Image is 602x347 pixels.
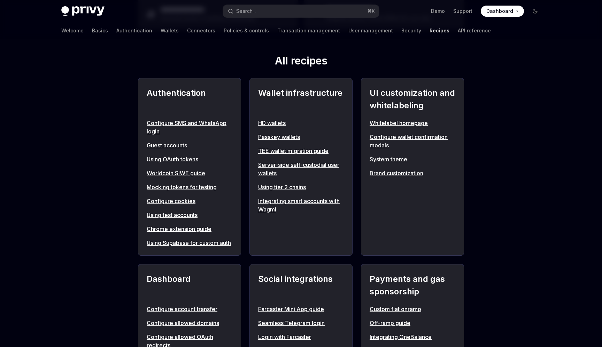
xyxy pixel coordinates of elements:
[370,319,455,327] a: Off-ramp guide
[368,8,375,14] span: ⌘ K
[370,273,455,298] h2: Payments and gas sponsorship
[258,119,344,127] a: HD wallets
[370,305,455,313] a: Custom fiat onramp
[401,22,421,39] a: Security
[258,161,344,177] a: Server-side self-custodial user wallets
[147,87,232,112] h2: Authentication
[147,141,232,149] a: Guest accounts
[370,133,455,149] a: Configure wallet confirmation modals
[370,169,455,177] a: Brand customization
[258,319,344,327] a: Seamless Telegram login
[92,22,108,39] a: Basics
[223,5,379,17] button: Search...⌘K
[431,8,445,15] a: Demo
[277,22,340,39] a: Transaction management
[147,197,232,205] a: Configure cookies
[116,22,152,39] a: Authentication
[258,87,344,112] h2: Wallet infrastructure
[481,6,524,17] a: Dashboard
[147,225,232,233] a: Chrome extension guide
[147,155,232,163] a: Using OAuth tokens
[147,183,232,191] a: Mocking tokens for testing
[161,22,179,39] a: Wallets
[530,6,541,17] button: Toggle dark mode
[258,273,344,298] h2: Social integrations
[348,22,393,39] a: User management
[61,22,84,39] a: Welcome
[187,22,215,39] a: Connectors
[486,8,513,15] span: Dashboard
[61,6,105,16] img: dark logo
[370,87,455,112] h2: UI customization and whitelabeling
[147,119,232,136] a: Configure SMS and WhatsApp login
[147,211,232,219] a: Using test accounts
[458,22,491,39] a: API reference
[370,119,455,127] a: Whitelabel homepage
[224,22,269,39] a: Policies & controls
[258,333,344,341] a: Login with Farcaster
[258,183,344,191] a: Using tier 2 chains
[258,305,344,313] a: Farcaster Mini App guide
[147,273,232,298] h2: Dashboard
[370,155,455,163] a: System theme
[258,197,344,214] a: Integrating smart accounts with Wagmi
[147,169,232,177] a: Worldcoin SIWE guide
[147,239,232,247] a: Using Supabase for custom auth
[453,8,472,15] a: Support
[147,305,232,313] a: Configure account transfer
[147,319,232,327] a: Configure allowed domains
[430,22,449,39] a: Recipes
[258,147,344,155] a: TEE wallet migration guide
[236,7,256,15] div: Search...
[370,333,455,341] a: Integrating OneBalance
[258,133,344,141] a: Passkey wallets
[138,54,464,70] h2: All recipes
